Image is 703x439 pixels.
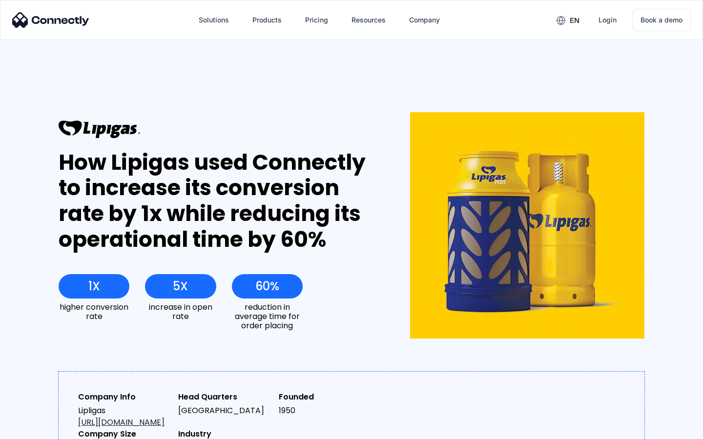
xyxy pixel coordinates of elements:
div: Login [599,13,617,27]
div: 1950 [279,405,371,417]
div: reduction in average time for order placing [232,302,303,331]
a: [URL][DOMAIN_NAME] [78,417,165,428]
a: Login [591,8,624,32]
div: [GEOGRAPHIC_DATA] [178,405,270,417]
div: en [570,14,579,27]
a: Book a demo [632,9,691,31]
div: Company [409,13,440,27]
div: Pricing [305,13,328,27]
img: Connectly Logo [12,12,89,28]
a: Pricing [297,8,336,32]
div: Solutions [199,13,229,27]
ul: Language list [20,422,59,436]
div: Head Quarters [178,391,270,403]
div: 5X [173,279,188,293]
div: higher conversion rate [59,302,129,321]
div: Company Info [78,391,170,403]
div: Products [252,13,282,27]
div: increase in open rate [145,302,216,321]
div: 60% [255,279,279,293]
div: Founded [279,391,371,403]
div: 1X [88,279,100,293]
div: Resources [351,13,386,27]
aside: Language selected: English [10,422,59,436]
div: How Lipigas used Connectly to increase its conversion rate by 1x while reducing its operational t... [59,150,374,253]
div: Lipligas [78,405,170,428]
